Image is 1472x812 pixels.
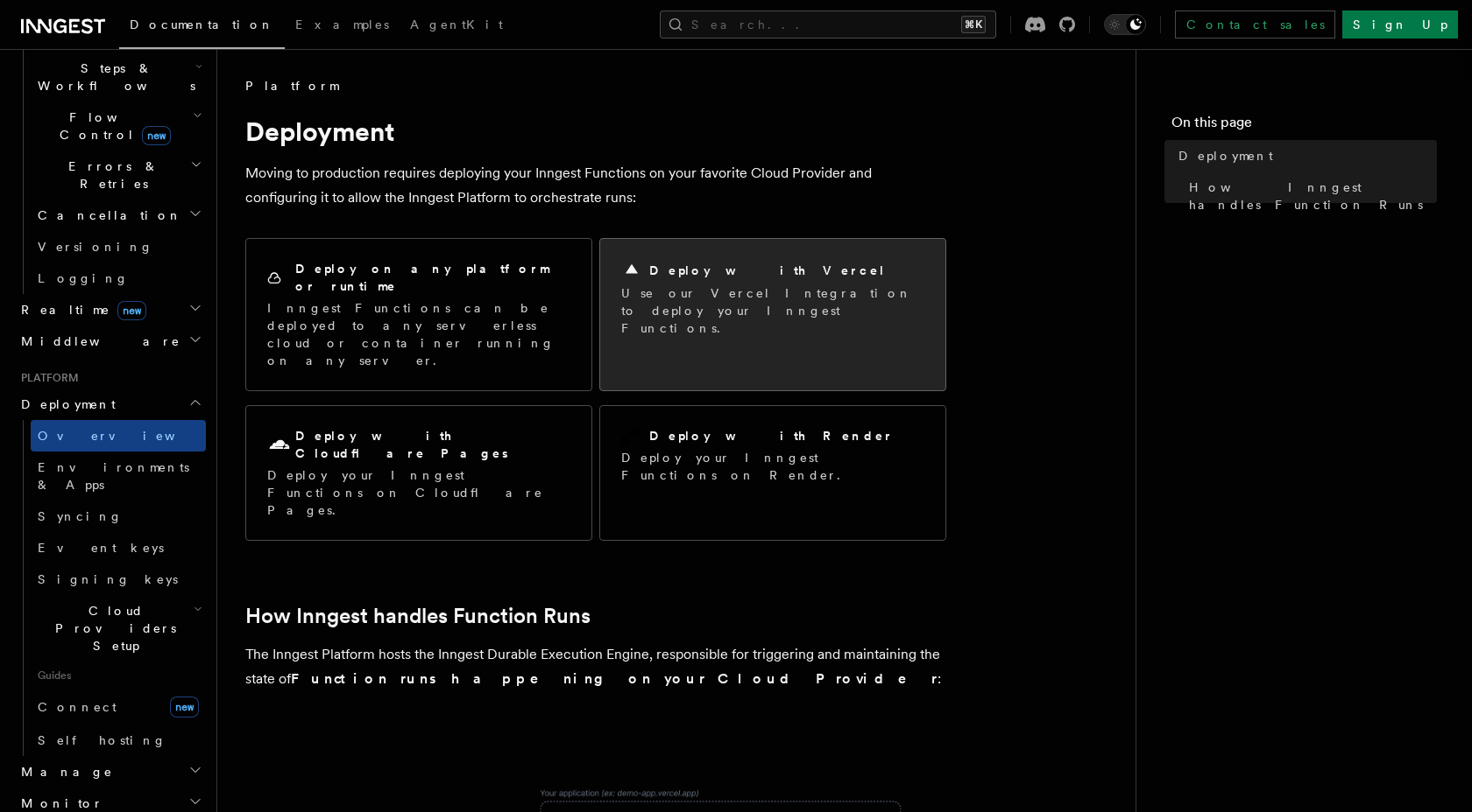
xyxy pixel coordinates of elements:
[245,77,338,94] span: Platform
[31,150,206,199] button: Errors & Retries
[142,126,171,145] span: new
[295,260,570,295] h2: Deploy on any platform or runtime
[31,52,206,101] button: Steps & Workflows
[31,500,206,532] a: Syncing
[660,10,996,38] button: Search...⌘K
[1171,140,1437,171] a: Deployment
[1189,178,1437,213] span: How Inngest handles Function Runs
[245,642,946,691] p: The Inngest Platform hosts the Inngest Durable Execution Engine, responsible for triggering and m...
[1104,14,1146,35] button: Toggle dark mode
[14,420,206,756] div: Deployment
[31,420,206,451] a: Overview
[267,433,292,458] svg: Cloudflare
[649,262,886,279] h2: Deploy with Vercel
[38,541,164,555] span: Event keys
[31,157,190,192] span: Errors & Retries
[14,325,206,357] button: Middleware
[291,670,938,687] strong: Function runs happening on your Cloud Provider
[170,696,199,717] span: new
[649,427,894,444] h2: Deploy with Render
[14,794,103,812] span: Monitor
[130,17,274,31] span: Documentation
[410,17,503,31] span: AgentKit
[31,661,206,689] span: Guides
[31,59,195,94] span: Steps & Workflows
[31,689,206,724] a: Connectnew
[1178,147,1273,164] span: Deployment
[31,108,193,143] span: Flow Control
[14,388,206,420] button: Deployment
[14,371,79,385] span: Platform
[245,405,592,541] a: Deploy with Cloudflare PagesDeploy your Inngest Functions on Cloudflare Pages.
[621,284,924,337] p: Use our Vercel Integration to deploy your Inngest Functions.
[400,5,513,47] a: AgentKit
[38,240,153,254] span: Versioning
[38,429,218,443] span: Overview
[117,301,146,320] span: new
[961,16,986,33] kbd: ⌘K
[31,199,206,231] button: Cancellation
[621,449,924,484] p: Deploy your Inngest Functions on Render.
[31,532,206,563] a: Event keys
[14,332,180,350] span: Middleware
[31,563,206,595] a: Signing keys
[285,5,400,47] a: Examples
[38,700,117,714] span: Connect
[295,17,389,31] span: Examples
[295,427,570,462] h2: Deploy with Cloudflare Pages
[599,238,946,391] a: Deploy with VercelUse our Vercel Integration to deploy your Inngest Functions.
[31,231,206,262] a: Versioning
[1342,10,1458,38] a: Sign Up
[31,206,182,224] span: Cancellation
[38,509,123,523] span: Syncing
[31,101,206,150] button: Flow Controlnew
[245,238,592,391] a: Deploy on any platform or runtimeInngest Functions can be deployed to any serverless cloud or con...
[38,460,189,492] span: Environments & Apps
[1171,112,1437,140] h4: On this page
[119,5,285,49] a: Documentation
[14,395,116,413] span: Deployment
[14,301,146,318] span: Realtime
[14,763,113,780] span: Manage
[31,262,206,294] a: Logging
[14,21,206,294] div: Inngest Functions
[1182,171,1437,220] a: How Inngest handles Function Runs
[14,756,206,787] button: Manage
[267,466,570,519] p: Deploy your Inngest Functions on Cloudflare Pages.
[245,115,946,147] h1: Deployment
[31,602,194,654] span: Cloud Providers Setup
[245,161,946,210] p: Moving to production requires deploying your Inngest Functions on your favorite Cloud Provider an...
[31,451,206,500] a: Environments & Apps
[599,405,946,541] a: Deploy with RenderDeploy your Inngest Functions on Render.
[1175,10,1335,38] a: Contact sales
[245,604,591,628] a: How Inngest handles Function Runs
[31,724,206,756] a: Self hosting
[31,595,206,661] button: Cloud Providers Setup
[14,294,206,325] button: Realtimenew
[38,733,166,747] span: Self hosting
[38,572,178,586] span: Signing keys
[267,299,570,369] p: Inngest Functions can be deployed to any serverless cloud or container running on any server.
[38,271,129,285] span: Logging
